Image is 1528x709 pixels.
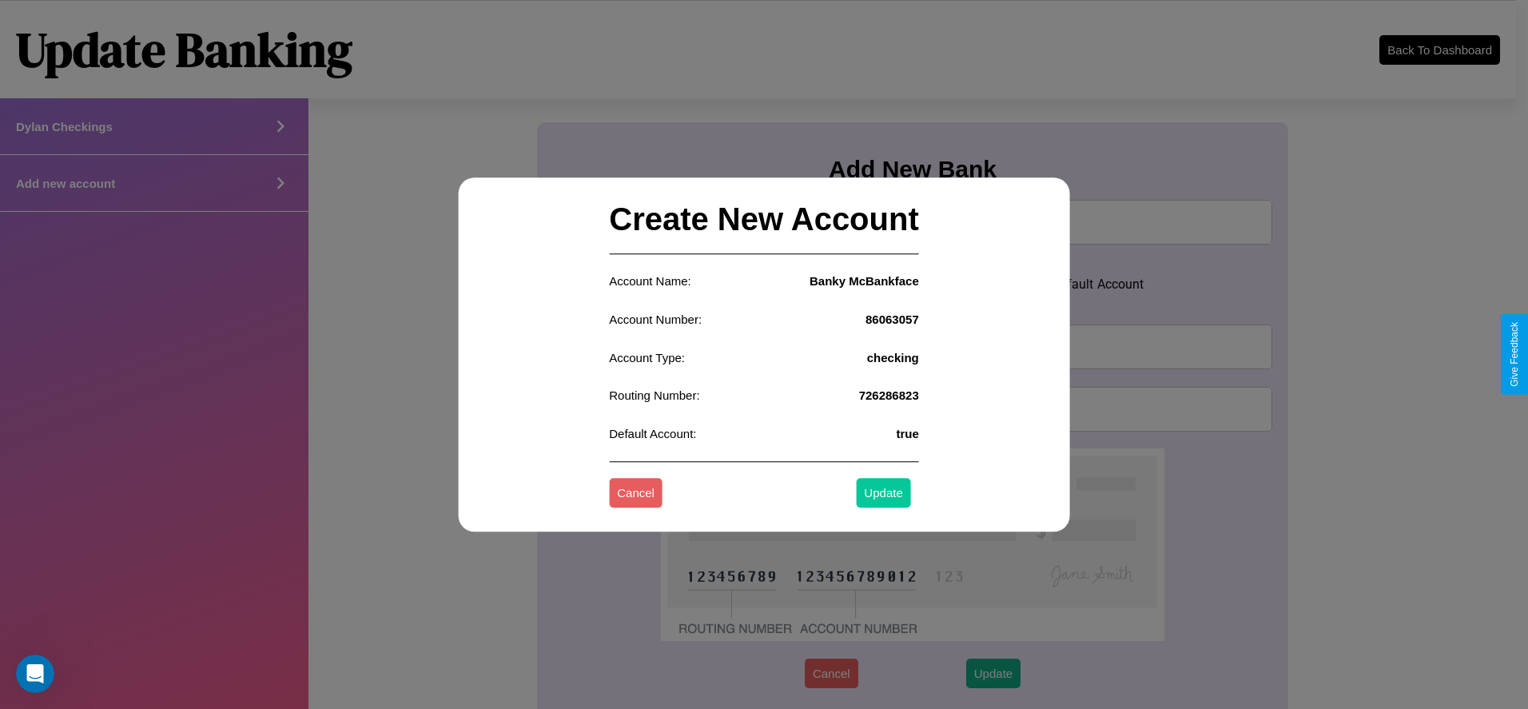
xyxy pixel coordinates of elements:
h4: checking [867,351,919,364]
p: Account Type: [609,347,685,368]
p: Account Number: [609,309,702,330]
button: Update [856,478,910,508]
h4: 726286823 [859,389,919,403]
h4: 86063057 [865,313,919,326]
div: Give Feedback [1509,322,1520,387]
iframe: Intercom live chat [16,655,54,693]
h2: Create New Account [609,185,919,254]
p: Routing Number: [609,385,699,407]
h4: true [896,427,918,440]
button: Cancel [609,478,663,508]
p: Default Account: [609,423,696,444]
h4: Banky McBankface [810,275,919,289]
p: Account Name: [609,271,691,293]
